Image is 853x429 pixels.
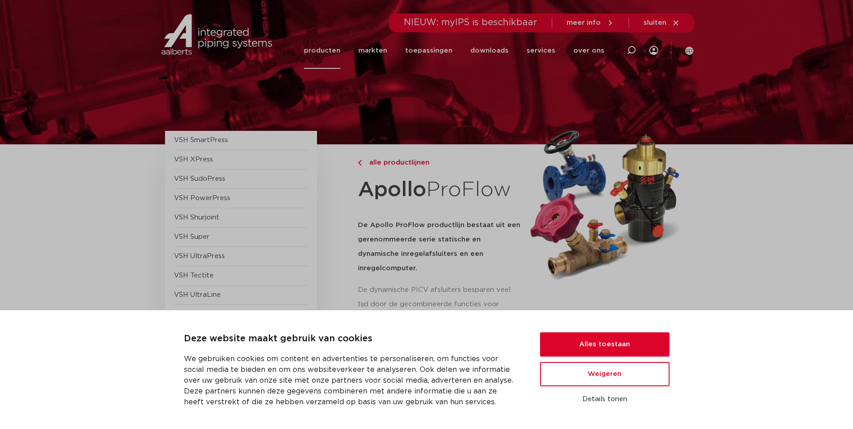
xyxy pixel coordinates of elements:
p: We gebruiken cookies om content en advertenties te personaliseren, om functies voor social media ... [184,353,518,407]
span: meer info [567,19,601,26]
a: meer info [567,19,614,27]
a: producten [304,32,340,69]
p: Deze website maakt gebruik van cookies [184,332,518,346]
a: services [527,32,555,69]
a: VSH Super [174,233,210,240]
a: VSH UltraPress [174,253,225,259]
button: Alles toestaan [540,332,670,357]
span: alle productlijnen [364,159,429,166]
p: De dynamische PICV afsluiters besparen veel tijd door de gecombineerde functies voor spoelen, afs... [358,283,521,326]
button: Weigeren [540,362,670,386]
strong: Apollo [358,179,426,200]
a: VSH Shurjoint [174,214,219,221]
a: VSH SmartPress [174,137,228,143]
span: sluiten [643,19,666,26]
a: VSH UltraLine [174,291,221,298]
a: VSH SudoPress [174,175,225,182]
a: VSH XPress [174,156,213,163]
a: over ons [573,32,604,69]
div: my IPS [649,32,658,69]
a: toepassingen [405,32,452,69]
h1: ProFlow [358,173,521,207]
a: sluiten [643,19,680,27]
h5: De Apollo ProFlow productlijn bestaat uit een gerenommeerde serie statische en dynamische inregel... [358,218,521,276]
span: NIEUW: myIPS is beschikbaar [404,18,537,27]
button: Details tonen [540,392,670,407]
a: alle productlijnen [358,157,521,168]
a: downloads [470,32,509,69]
img: chevron-right.svg [358,160,362,166]
a: VSH PowerPress [174,195,230,201]
a: markten [358,32,387,69]
nav: Menu [304,32,604,69]
a: VSH Tectite [174,272,214,279]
